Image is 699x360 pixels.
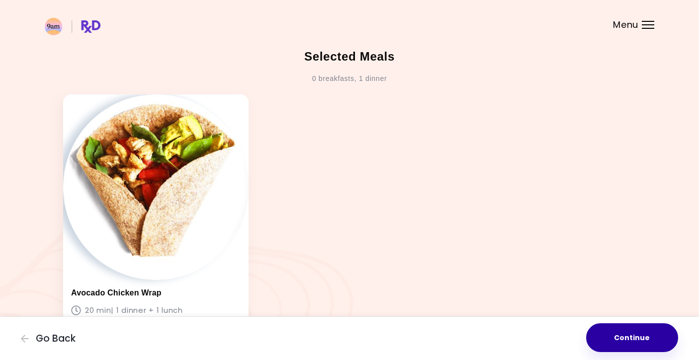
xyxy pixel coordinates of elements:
[613,20,638,29] span: Menu
[71,288,241,297] h3: Avocado Chicken Wrap
[71,303,241,317] p: 20 min | 1 dinner + 1 lunch
[586,323,678,352] button: Continue
[304,48,395,65] h2: Selected Meals
[36,333,76,344] span: Go Back
[312,71,387,87] div: 0 breakfasts , 1 dinner
[45,18,100,35] img: RxDiet
[21,333,81,344] button: Go Back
